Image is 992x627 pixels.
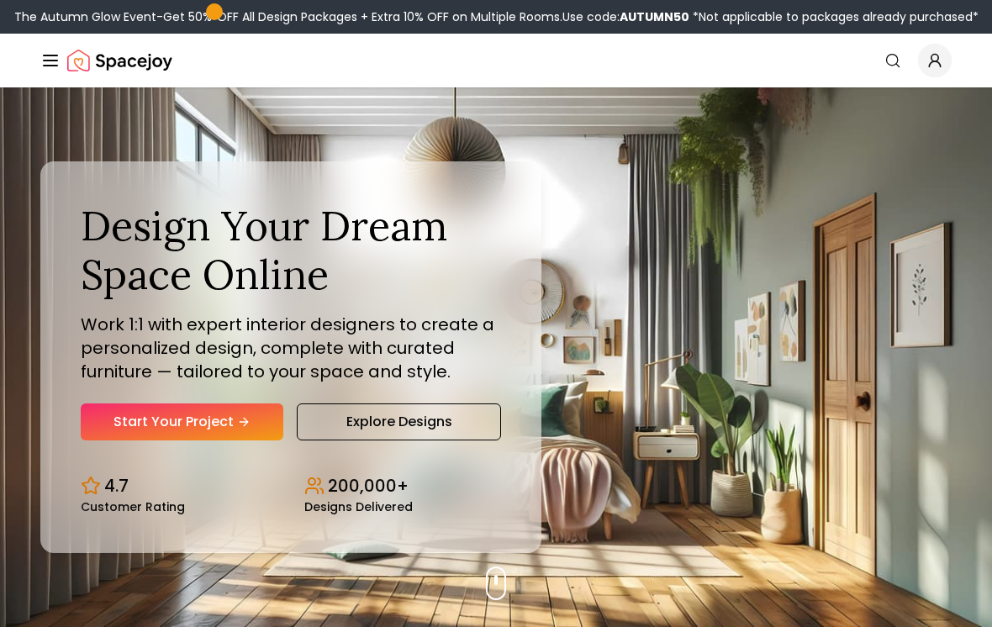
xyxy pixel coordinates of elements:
span: *Not applicable to packages already purchased* [689,8,979,25]
div: Design stats [81,461,501,513]
h1: Design Your Dream Space Online [81,202,501,298]
img: Spacejoy Logo [67,44,172,77]
p: 200,000+ [328,474,409,498]
small: Customer Rating [81,501,185,513]
nav: Global [40,34,952,87]
a: Explore Designs [297,403,501,440]
p: 4.7 [104,474,129,498]
small: Designs Delivered [304,501,413,513]
b: AUTUMN50 [620,8,689,25]
p: Work 1:1 with expert interior designers to create a personalized design, complete with curated fu... [81,313,501,383]
span: Use code: [562,8,689,25]
a: Spacejoy [67,44,172,77]
div: The Autumn Glow Event-Get 50% OFF All Design Packages + Extra 10% OFF on Multiple Rooms. [14,8,979,25]
a: Start Your Project [81,403,283,440]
